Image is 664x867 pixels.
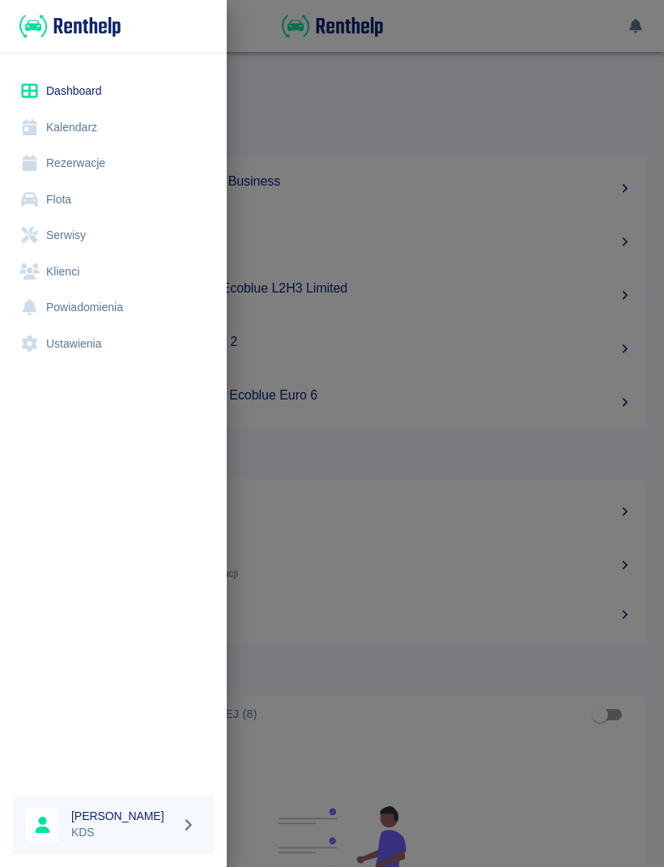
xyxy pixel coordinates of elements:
a: Flota [13,182,214,218]
a: Ustawienia [13,326,214,362]
a: Renthelp logo [13,13,121,40]
a: Serwisy [13,217,214,254]
a: Powiadomienia [13,289,214,326]
h6: [PERSON_NAME] [71,808,175,824]
a: Klienci [13,254,214,290]
p: KDS [71,824,175,841]
a: Dashboard [13,73,214,109]
img: Renthelp logo [19,13,121,40]
a: Rezerwacje [13,145,214,182]
a: Kalendarz [13,109,214,146]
